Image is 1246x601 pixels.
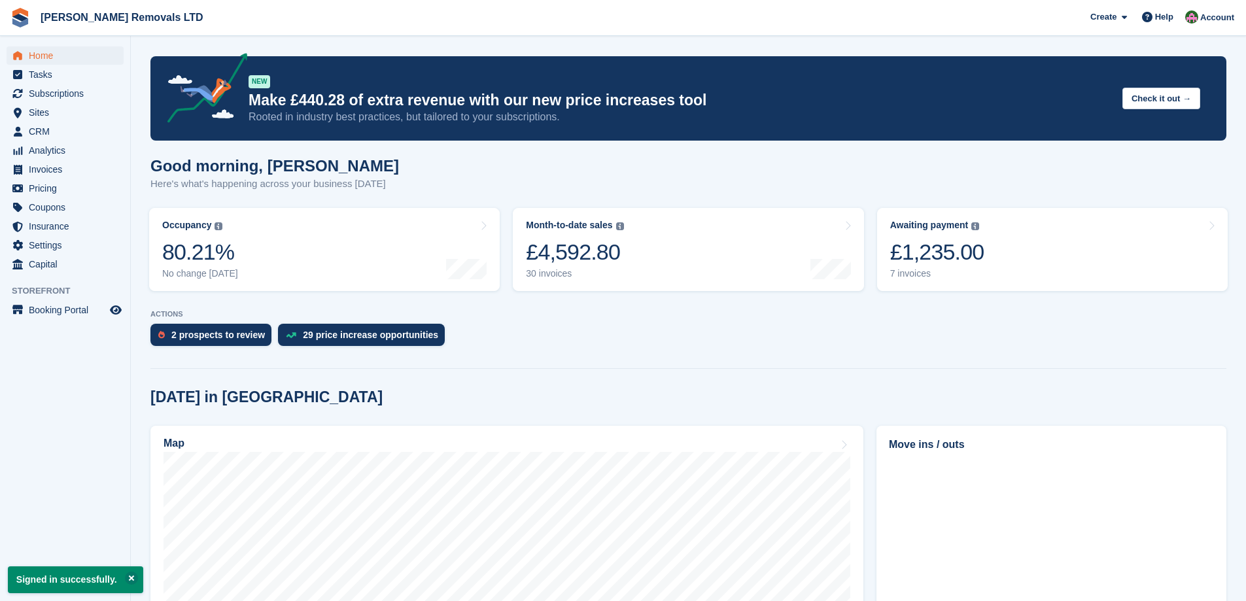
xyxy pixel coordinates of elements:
[12,284,130,298] span: Storefront
[7,122,124,141] a: menu
[35,7,209,28] a: [PERSON_NAME] Removals LTD
[149,208,500,291] a: Occupancy 80.21% No change [DATE]
[526,220,612,231] div: Month-to-date sales
[29,160,107,179] span: Invoices
[29,122,107,141] span: CRM
[108,302,124,318] a: Preview store
[150,310,1226,318] p: ACTIONS
[877,208,1228,291] a: Awaiting payment £1,235.00 7 invoices
[29,217,107,235] span: Insurance
[29,255,107,273] span: Capital
[158,331,165,339] img: prospect-51fa495bee0391a8d652442698ab0144808aea92771e9ea1ae160a38d050c398.svg
[29,301,107,319] span: Booking Portal
[1090,10,1116,24] span: Create
[890,268,984,279] div: 7 invoices
[7,236,124,254] a: menu
[890,220,969,231] div: Awaiting payment
[7,198,124,216] a: menu
[10,8,30,27] img: stora-icon-8386f47178a22dfd0bd8f6a31ec36ba5ce8667c1dd55bd0f319d3a0aa187defe.svg
[8,566,143,593] p: Signed in successfully.
[29,198,107,216] span: Coupons
[7,141,124,160] a: menu
[29,84,107,103] span: Subscriptions
[1155,10,1173,24] span: Help
[1185,10,1198,24] img: Paul Withers
[29,179,107,197] span: Pricing
[215,222,222,230] img: icon-info-grey-7440780725fd019a000dd9b08b2336e03edf1995a4989e88bcd33f0948082b44.svg
[249,110,1112,124] p: Rooted in industry best practices, but tailored to your subscriptions.
[7,65,124,84] a: menu
[971,222,979,230] img: icon-info-grey-7440780725fd019a000dd9b08b2336e03edf1995a4989e88bcd33f0948082b44.svg
[7,179,124,197] a: menu
[171,330,265,340] div: 2 prospects to review
[249,91,1112,110] p: Make £440.28 of extra revenue with our new price increases tool
[150,157,399,175] h1: Good morning, [PERSON_NAME]
[162,268,238,279] div: No change [DATE]
[7,301,124,319] a: menu
[29,46,107,65] span: Home
[1122,88,1200,109] button: Check it out →
[889,437,1214,453] h2: Move ins / outs
[29,141,107,160] span: Analytics
[29,65,107,84] span: Tasks
[162,239,238,266] div: 80.21%
[164,438,184,449] h2: Map
[150,388,383,406] h2: [DATE] in [GEOGRAPHIC_DATA]
[7,103,124,122] a: menu
[513,208,863,291] a: Month-to-date sales £4,592.80 30 invoices
[278,324,451,352] a: 29 price increase opportunities
[249,75,270,88] div: NEW
[890,239,984,266] div: £1,235.00
[29,103,107,122] span: Sites
[29,236,107,254] span: Settings
[1200,11,1234,24] span: Account
[162,220,211,231] div: Occupancy
[156,53,248,128] img: price-adjustments-announcement-icon-8257ccfd72463d97f412b2fc003d46551f7dbcb40ab6d574587a9cd5c0d94...
[7,84,124,103] a: menu
[7,255,124,273] a: menu
[286,332,296,338] img: price_increase_opportunities-93ffe204e8149a01c8c9dc8f82e8f89637d9d84a8eef4429ea346261dce0b2c0.svg
[7,160,124,179] a: menu
[303,330,438,340] div: 29 price increase opportunities
[150,324,278,352] a: 2 prospects to review
[616,222,624,230] img: icon-info-grey-7440780725fd019a000dd9b08b2336e03edf1995a4989e88bcd33f0948082b44.svg
[150,177,399,192] p: Here's what's happening across your business [DATE]
[526,268,623,279] div: 30 invoices
[526,239,623,266] div: £4,592.80
[7,46,124,65] a: menu
[7,217,124,235] a: menu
